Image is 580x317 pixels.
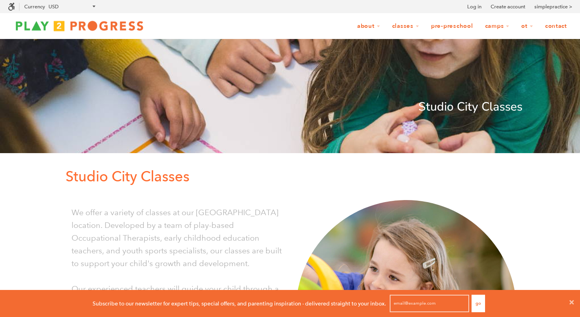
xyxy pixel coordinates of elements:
[93,299,386,308] p: Subscribe to our newsletter for expert tips, special offers, and parenting inspiration - delivere...
[352,19,385,34] a: About
[387,19,424,34] a: Classes
[72,206,284,270] p: We offer a variety of classes at our [GEOGRAPHIC_DATA] location. Developed by a team of play-base...
[540,19,572,34] a: Contact
[534,3,572,11] a: simplepractice >
[390,295,469,312] input: email@example.com
[24,4,45,10] label: Currency
[426,19,478,34] a: Pre-Preschool
[66,165,522,188] p: Studio City Classes
[472,295,485,312] button: Go
[516,19,538,34] a: OT
[467,3,481,11] a: Log in
[491,3,525,11] a: Create account
[480,19,515,34] a: Camps
[8,18,151,34] img: Play2Progress logo
[58,97,522,117] p: Studio City Classes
